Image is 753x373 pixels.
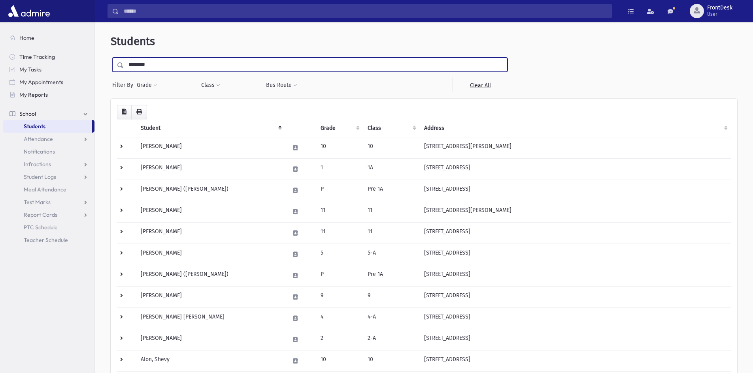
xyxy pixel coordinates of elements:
[266,78,298,92] button: Bus Route
[316,307,362,329] td: 4
[24,186,66,193] span: Meal Attendance
[316,201,362,222] td: 11
[363,307,419,329] td: 4-A
[316,158,362,180] td: 1
[453,78,508,92] a: Clear All
[136,244,285,265] td: [PERSON_NAME]
[3,183,94,196] a: Meal Attendance
[363,286,419,307] td: 9
[3,208,94,221] a: Report Cards
[3,32,94,44] a: Home
[136,307,285,329] td: [PERSON_NAME] [PERSON_NAME]
[24,199,51,206] span: Test Marks
[363,244,419,265] td: 5-A
[419,307,731,329] td: [STREET_ADDRESS]
[419,222,731,244] td: [STREET_ADDRESS]
[24,211,57,218] span: Report Cards
[136,350,285,371] td: Alon, Shevy
[3,133,94,145] a: Attendance
[363,119,419,137] th: Class: activate to sort column ascending
[419,286,731,307] td: [STREET_ADDRESS]
[19,53,55,60] span: Time Tracking
[3,76,94,88] a: My Appointments
[419,158,731,180] td: [STREET_ADDRESS]
[363,158,419,180] td: 1A
[419,244,731,265] td: [STREET_ADDRESS]
[24,148,55,155] span: Notifications
[3,145,94,158] a: Notifications
[19,91,48,98] span: My Reports
[419,137,731,158] td: [STREET_ADDRESS][PERSON_NAME]
[419,201,731,222] td: [STREET_ADDRESS][PERSON_NAME]
[363,201,419,222] td: 11
[3,63,94,76] a: My Tasks
[316,180,362,201] td: P
[316,265,362,286] td: P
[24,123,45,130] span: Students
[316,244,362,265] td: 5
[316,286,362,307] td: 9
[316,137,362,158] td: 10
[363,329,419,350] td: 2-A
[3,120,92,133] a: Students
[3,51,94,63] a: Time Tracking
[419,265,731,286] td: [STREET_ADDRESS]
[419,350,731,371] td: [STREET_ADDRESS]
[6,3,52,19] img: AdmirePro
[3,158,94,171] a: Infractions
[201,78,221,92] button: Class
[419,180,731,201] td: [STREET_ADDRESS]
[136,158,285,180] td: [PERSON_NAME]
[136,78,158,92] button: Grade
[111,35,155,48] span: Students
[19,110,36,117] span: School
[136,286,285,307] td: [PERSON_NAME]
[363,137,419,158] td: 10
[419,329,731,350] td: [STREET_ADDRESS]
[136,329,285,350] td: [PERSON_NAME]
[136,265,285,286] td: [PERSON_NAME] ([PERSON_NAME])
[117,105,132,119] button: CSV
[119,4,611,18] input: Search
[19,34,34,41] span: Home
[24,135,53,142] span: Attendance
[363,350,419,371] td: 10
[136,137,285,158] td: [PERSON_NAME]
[3,107,94,120] a: School
[316,329,362,350] td: 2
[24,173,56,180] span: Student Logs
[363,180,419,201] td: Pre 1A
[3,196,94,208] a: Test Marks
[136,222,285,244] td: [PERSON_NAME]
[19,79,63,86] span: My Appointments
[136,119,285,137] th: Student: activate to sort column descending
[419,119,731,137] th: Address: activate to sort column ascending
[136,201,285,222] td: [PERSON_NAME]
[316,119,362,137] th: Grade: activate to sort column ascending
[19,66,42,73] span: My Tasks
[3,234,94,246] a: Teacher Schedule
[24,224,58,231] span: PTC Schedule
[363,222,419,244] td: 11
[707,5,732,11] span: FrontDesk
[316,350,362,371] td: 10
[136,180,285,201] td: [PERSON_NAME] ([PERSON_NAME])
[707,11,732,17] span: User
[112,81,136,89] span: Filter By
[3,88,94,101] a: My Reports
[363,265,419,286] td: Pre 1A
[24,161,51,168] span: Infractions
[131,105,147,119] button: Print
[316,222,362,244] td: 11
[3,221,94,234] a: PTC Schedule
[24,236,68,244] span: Teacher Schedule
[3,171,94,183] a: Student Logs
